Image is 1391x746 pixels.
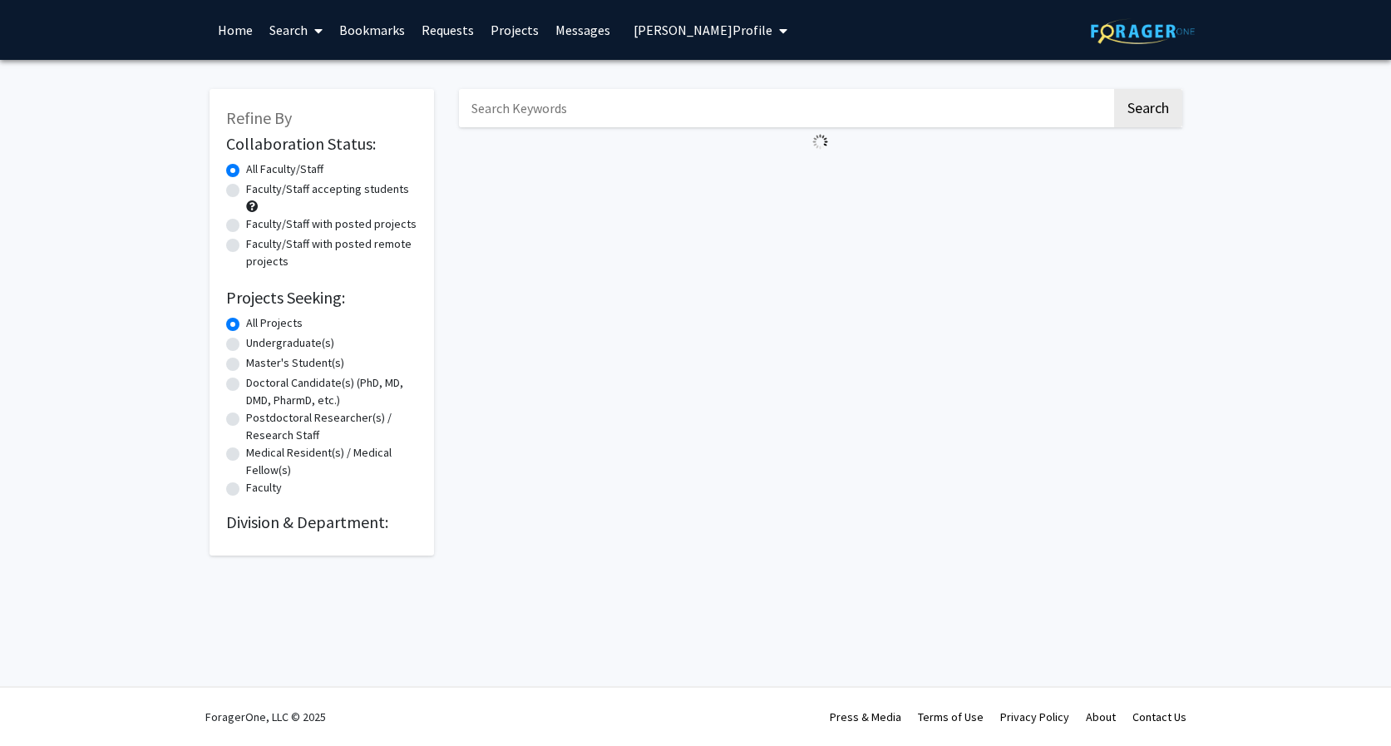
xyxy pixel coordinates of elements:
button: Search [1114,89,1182,127]
a: Requests [413,1,482,59]
label: Medical Resident(s) / Medical Fellow(s) [246,444,417,479]
div: ForagerOne, LLC © 2025 [205,688,326,746]
img: ForagerOne Logo [1091,18,1195,44]
a: Press & Media [830,709,901,724]
a: Terms of Use [918,709,984,724]
h2: Projects Seeking: [226,288,417,308]
a: Privacy Policy [1000,709,1069,724]
h2: Division & Department: [226,512,417,532]
span: [PERSON_NAME] Profile [634,22,772,38]
label: Faculty/Staff accepting students [246,180,409,198]
label: Faculty [246,479,282,497]
label: Faculty/Staff with posted projects [246,215,417,233]
label: All Projects [246,314,303,332]
label: All Faculty/Staff [246,161,323,178]
a: Projects [482,1,547,59]
a: Messages [547,1,619,59]
nav: Page navigation [459,156,1182,195]
label: Doctoral Candidate(s) (PhD, MD, DMD, PharmD, etc.) [246,374,417,409]
a: About [1086,709,1116,724]
label: Master's Student(s) [246,354,344,372]
label: Undergraduate(s) [246,334,334,352]
label: Postdoctoral Researcher(s) / Research Staff [246,409,417,444]
a: Search [261,1,331,59]
label: Faculty/Staff with posted remote projects [246,235,417,270]
a: Contact Us [1132,709,1186,724]
input: Search Keywords [459,89,1112,127]
span: Refine By [226,107,292,128]
a: Bookmarks [331,1,413,59]
h2: Collaboration Status: [226,134,417,154]
img: Loading [806,127,835,156]
a: Home [210,1,261,59]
